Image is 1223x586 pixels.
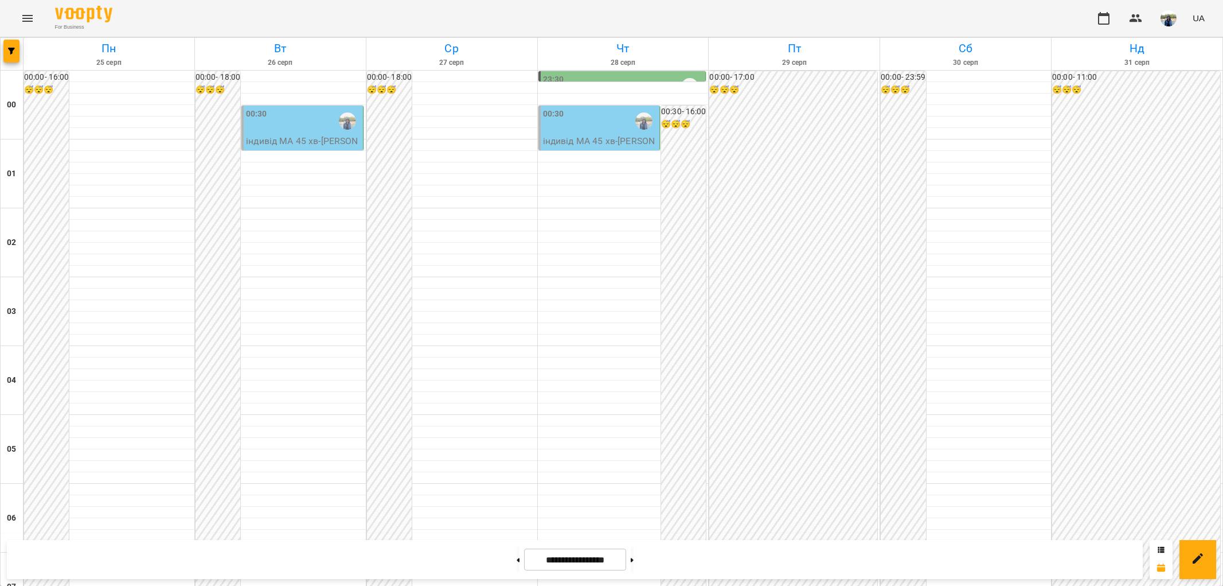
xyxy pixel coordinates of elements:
[25,40,193,57] h6: Пн
[1052,71,1220,84] h6: 00:00 - 11:00
[543,73,564,86] label: 23:30
[7,374,16,387] h6: 04
[7,512,16,525] h6: 06
[709,84,877,96] h6: 😴😴😴
[368,40,536,57] h6: Ср
[197,57,364,68] h6: 26 серп
[882,57,1049,68] h6: 30 серп
[710,57,878,68] h6: 29 серп
[7,168,16,180] h6: 01
[55,24,112,31] span: For Business
[543,108,564,121] label: 00:30
[7,305,16,318] h6: 03
[7,443,16,456] h6: 05
[7,236,16,249] h6: 02
[367,71,412,84] h6: 00:00 - 18:00
[246,108,267,121] label: 00:30
[197,40,364,57] h6: Вт
[246,134,361,161] p: індивід МА 45 хв - [PERSON_NAME]
[55,6,112,22] img: Voopty Logo
[196,84,240,96] h6: 😴😴😴
[24,71,69,84] h6: 00:00 - 16:00
[1052,84,1220,96] h6: 😴😴😴
[25,57,193,68] h6: 25 серп
[196,71,240,84] h6: 00:00 - 18:00
[14,5,41,32] button: Menu
[1053,57,1221,68] h6: 31 серп
[661,106,706,118] h6: 00:30 - 16:00
[1161,10,1177,26] img: 79bf113477beb734b35379532aeced2e.jpg
[24,84,69,96] h6: 😴😴😴
[881,71,925,84] h6: 00:00 - 23:59
[367,84,412,96] h6: 😴😴😴
[543,134,658,161] p: індивід МА 45 хв - [PERSON_NAME]
[681,78,698,95] img: Олійник Алла
[1193,12,1205,24] span: UA
[1188,7,1209,29] button: UA
[368,57,536,68] h6: 27 серп
[709,71,877,84] h6: 00:00 - 17:00
[540,40,707,57] h6: Чт
[710,40,878,57] h6: Пт
[882,40,1049,57] h6: Сб
[7,99,16,111] h6: 00
[339,112,356,130] img: Олійник Алла
[881,84,925,96] h6: 😴😴😴
[540,57,707,68] h6: 28 серп
[1053,40,1221,57] h6: Нд
[635,112,652,130] img: Олійник Алла
[661,118,706,131] h6: 😴😴😴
